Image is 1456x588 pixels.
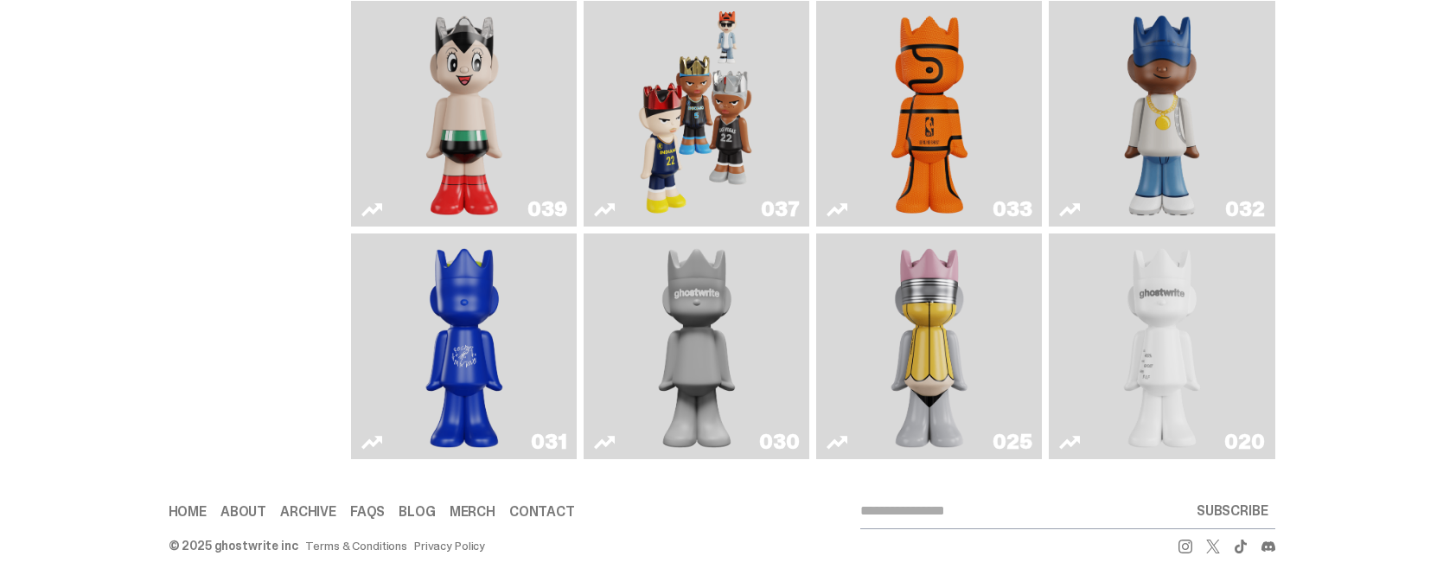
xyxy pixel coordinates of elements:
div: 031 [531,431,566,452]
a: Terms & Conditions [305,540,407,552]
img: Swingman [1102,8,1222,220]
a: Game Ball [827,8,1031,220]
a: Merch [450,505,495,519]
a: Astro Boy [361,8,566,220]
a: Blog [399,505,435,519]
img: Latte [405,240,524,452]
div: 020 [1224,431,1264,452]
a: Home [169,505,207,519]
div: 033 [993,199,1031,220]
div: © 2025 ghostwrite inc [169,540,298,552]
div: 037 [761,199,799,220]
div: 030 [759,431,799,452]
a: FAQs [350,505,385,519]
div: 025 [993,431,1031,452]
a: Game Face (2024) [594,8,799,220]
img: Game Face (2024) [637,8,757,220]
a: Latte [361,240,566,452]
a: About [220,505,266,519]
img: ghost [1102,240,1222,452]
a: Swingman [1059,8,1264,220]
img: No. 2 Pencil [870,240,989,452]
button: SUBSCRIBE [1190,494,1275,528]
a: No. 2 Pencil [827,240,1031,452]
div: 039 [527,199,566,220]
a: Privacy Policy [414,540,485,552]
img: Astro Boy [418,8,510,220]
a: Contact [509,505,575,519]
a: One [594,240,799,452]
img: Game Ball [884,8,975,220]
div: 032 [1225,199,1264,220]
img: One [637,240,757,452]
a: ghost [1059,240,1264,452]
a: Archive [280,505,336,519]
